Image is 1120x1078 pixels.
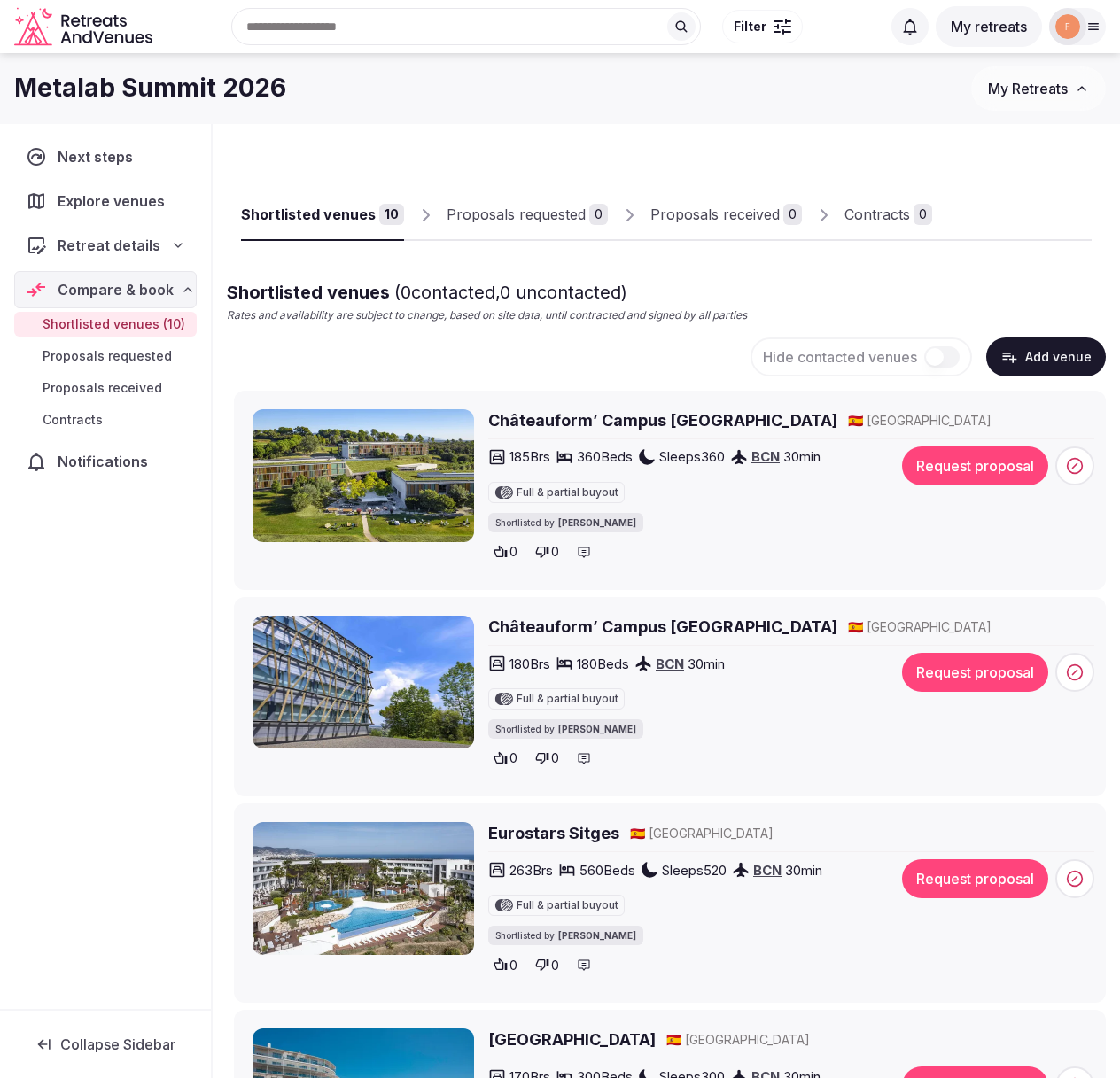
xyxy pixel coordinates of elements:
[753,862,782,879] a: BCN
[488,822,619,844] a: Eurostars Sitges
[488,746,523,771] button: 0
[253,616,474,748] img: Châteauform’ Campus Belloch
[558,516,636,529] span: [PERSON_NAME]
[14,344,197,368] a: Proposals requested
[656,655,684,672] a: BCN
[14,376,197,400] a: Proposals received
[551,957,559,974] span: 0
[14,71,286,105] h1: Metalab Summit 2026
[722,10,803,43] button: Filter
[517,487,618,498] span: Full & partial buyout
[14,1025,197,1064] button: Collapse Sidebar
[971,66,1106,111] button: My Retreats
[14,182,197,220] a: Explore venues
[650,190,802,241] a: Proposals received0
[914,204,932,225] div: 0
[509,861,553,880] span: 263 Brs
[43,315,185,333] span: Shortlisted venues (10)
[844,204,910,225] div: Contracts
[517,694,618,704] span: Full & partial buyout
[685,1031,810,1049] span: [GEOGRAPHIC_DATA]
[666,1032,681,1047] span: 🇪🇸
[530,746,564,771] button: 0
[509,655,550,673] span: 180 Brs
[509,447,550,466] span: 185 Brs
[379,204,404,225] div: 10
[488,952,523,977] button: 0
[43,411,103,429] span: Contracts
[848,413,863,428] span: 🇪🇸
[517,900,618,911] span: Full & partial buyout
[558,929,636,942] span: [PERSON_NAME]
[662,861,727,880] span: Sleeps 520
[14,7,156,47] svg: Retreats and Venues company logo
[253,822,474,955] img: Eurostars Sitges
[551,749,559,767] span: 0
[783,447,821,466] span: 30 min
[43,347,172,365] span: Proposals requested
[844,190,932,241] a: Contracts0
[447,204,586,225] div: Proposals requested
[551,543,559,561] span: 0
[577,655,629,673] span: 180 Beds
[488,926,643,945] div: Shortlisted by
[902,446,1048,485] button: Request proposal
[58,235,160,256] span: Retreat details
[14,443,197,480] a: Notifications
[734,18,766,35] span: Filter
[666,1031,681,1049] button: 🇪🇸
[60,1035,175,1053] span: Collapse Sidebar
[848,618,863,636] button: 🇪🇸
[488,513,643,532] div: Shortlisted by
[241,204,376,225] div: Shortlisted venues
[986,337,1106,376] button: Add venue
[58,146,140,167] span: Next steps
[902,859,1048,898] button: Request proposal
[394,282,627,303] span: ( 0 contacted, 0 uncontacted)
[630,825,645,842] button: 🇪🇸
[227,308,747,323] p: Rates and availability are subject to change, based on site data, until contracted and signed by ...
[867,412,992,430] span: [GEOGRAPHIC_DATA]
[488,719,643,739] div: Shortlisted by
[14,138,197,175] a: Next steps
[783,204,802,225] div: 0
[630,826,645,841] span: 🇪🇸
[447,190,608,241] a: Proposals requested0
[530,539,564,564] button: 0
[530,952,564,977] button: 0
[579,861,635,880] span: 560 Beds
[509,543,517,561] span: 0
[488,616,837,638] a: Châteauform’ Campus [GEOGRAPHIC_DATA]
[488,539,523,564] button: 0
[558,723,636,735] span: [PERSON_NAME]
[848,619,863,634] span: 🇪🇸
[589,204,608,225] div: 0
[488,409,837,431] a: Châteauform’ Campus [GEOGRAPHIC_DATA]
[509,749,517,767] span: 0
[763,348,917,366] span: Hide contacted venues
[58,451,155,472] span: Notifications
[867,618,992,636] span: [GEOGRAPHIC_DATA]
[936,6,1042,47] button: My retreats
[751,448,780,465] a: BCN
[253,409,474,542] img: Châteauform’ Campus La Mola
[902,653,1048,692] button: Request proposal
[650,204,780,225] div: Proposals received
[988,80,1068,97] span: My Retreats
[848,412,863,430] button: 🇪🇸
[227,282,627,303] span: Shortlisted venues
[43,379,162,397] span: Proposals received
[659,447,725,466] span: Sleeps 360
[688,655,725,673] span: 30 min
[936,18,1042,35] a: My retreats
[14,312,197,337] a: Shortlisted venues (10)
[58,279,174,300] span: Compare & book
[1055,14,1080,39] img: freya
[488,1028,656,1051] a: [GEOGRAPHIC_DATA]
[14,7,156,47] a: Visit the homepage
[785,861,822,880] span: 30 min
